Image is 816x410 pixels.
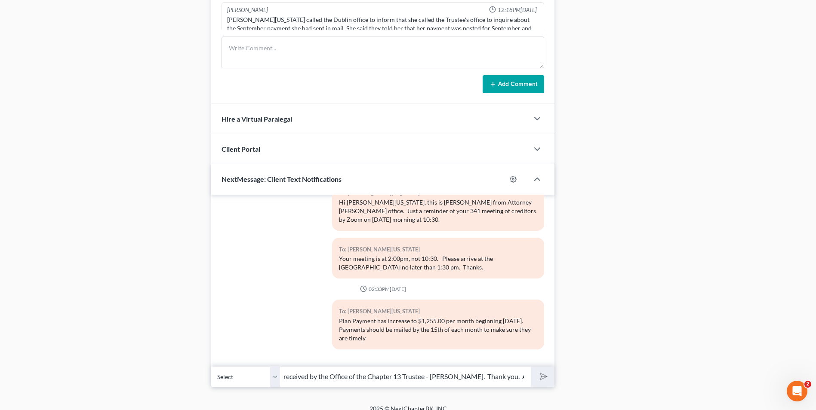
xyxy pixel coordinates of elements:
[339,317,537,343] div: Plan Payment has increase to $1,255.00 per month beginning [DATE]. Payments should be mailed by t...
[227,15,539,41] div: [PERSON_NAME][US_STATE] called the Dublin office to inform that she called the Trustee's office t...
[222,115,292,123] span: Hire a Virtual Paralegal
[804,381,811,388] span: 2
[339,198,537,224] div: Hi [PERSON_NAME][US_STATE], this is [PERSON_NAME] from Attorney [PERSON_NAME] office. Just a remi...
[339,254,537,272] div: Your meeting is at 2:00pm, not 10:30. Please arrive at the [GEOGRAPHIC_DATA] no later than 1:30 p...
[222,145,260,153] span: Client Portal
[227,6,268,14] div: [PERSON_NAME]
[222,175,342,183] span: NextMessage: Client Text Notifications
[498,6,537,14] span: 12:18PM[DATE]
[483,75,544,93] button: Add Comment
[280,366,531,387] input: Say something...
[222,285,544,293] div: 02:33PM[DATE]
[339,245,537,254] div: To: [PERSON_NAME][US_STATE]
[787,381,807,401] iframe: Intercom live chat
[339,306,537,316] div: To: [PERSON_NAME][US_STATE]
